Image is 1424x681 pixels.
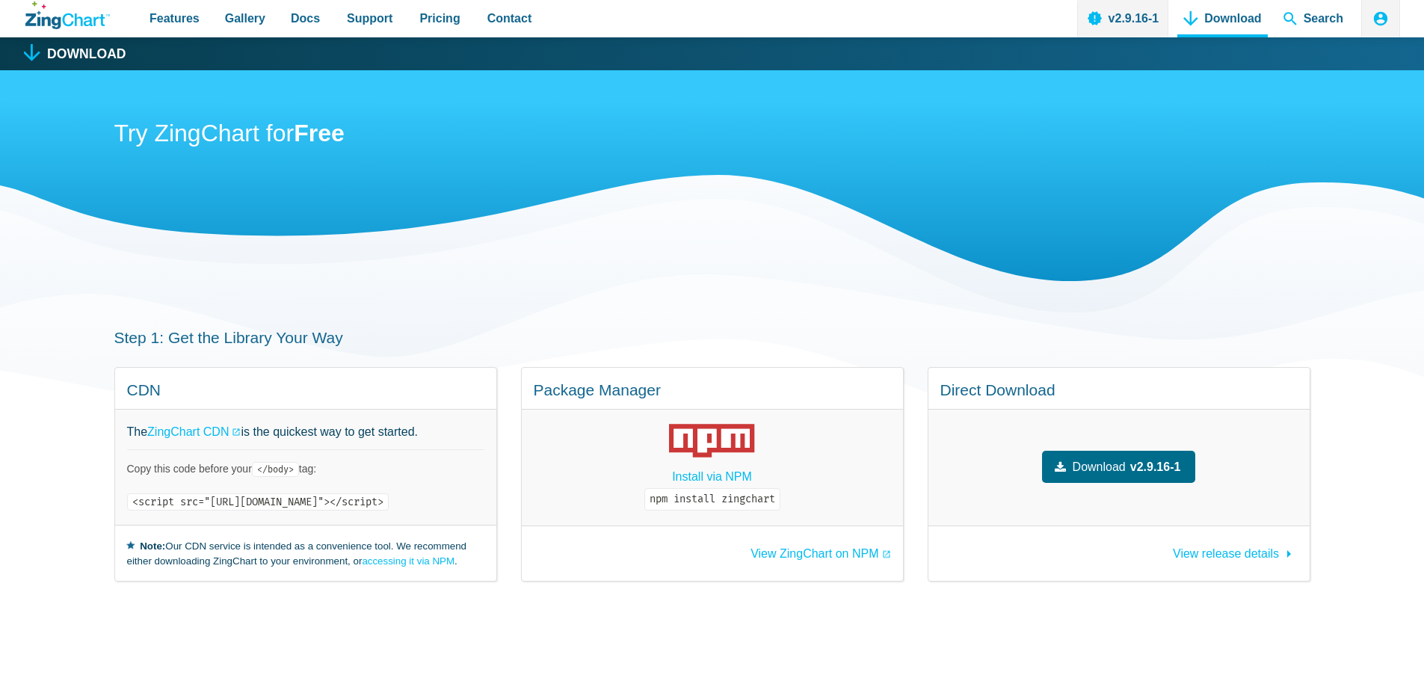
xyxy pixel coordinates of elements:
a: Install via NPM [672,466,752,487]
span: Docs [291,8,320,28]
code: npm install zingchart [644,488,780,511]
a: accessing it via NPM [362,555,454,567]
code: <script src="[URL][DOMAIN_NAME]"></script> [127,493,389,511]
a: View ZingChart on NPM [750,548,890,560]
span: Gallery [225,8,265,28]
strong: Note: [140,540,165,552]
span: Features [150,8,200,28]
h4: Direct Download [940,380,1298,400]
span: Download [1073,457,1126,477]
p: The is the quickest way to get started. [127,422,484,442]
h4: Package Manager [534,380,891,400]
span: View release details [1173,547,1279,560]
span: Support [347,8,392,28]
strong: Free [294,120,345,147]
span: Contact [487,8,532,28]
h4: CDN [127,380,484,400]
h2: Try ZingChart for [114,118,1310,152]
p: Copy this code before your tag: [127,462,484,476]
small: Our CDN service is intended as a convenience tool. We recommend either downloading ZingChart to y... [127,537,484,569]
h1: Download [47,48,126,61]
a: ZingChart CDN [147,422,241,442]
strong: v2.9.16-1 [1130,457,1181,477]
a: View release details [1173,540,1297,560]
a: ZingChart Logo. Click to return to the homepage [25,1,110,29]
span: Pricing [419,8,460,28]
a: Downloadv2.9.16-1 [1042,451,1196,483]
code: </body> [252,462,299,477]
